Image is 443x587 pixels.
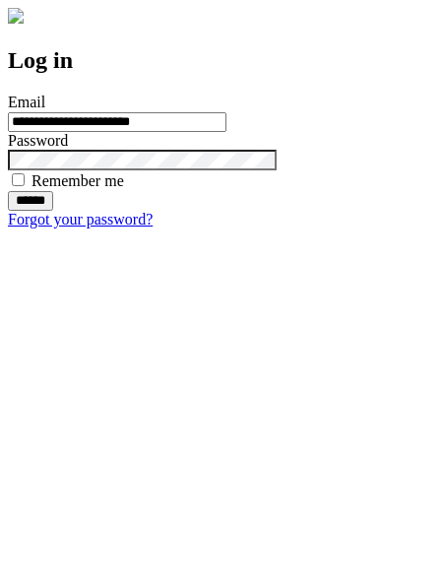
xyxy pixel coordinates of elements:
img: logo-4e3dc11c47720685a147b03b5a06dd966a58ff35d612b21f08c02c0306f2b779.png [8,8,24,24]
label: Password [8,132,68,149]
h2: Log in [8,47,435,74]
label: Email [8,94,45,110]
label: Remember me [32,172,124,189]
a: Forgot your password? [8,211,153,228]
